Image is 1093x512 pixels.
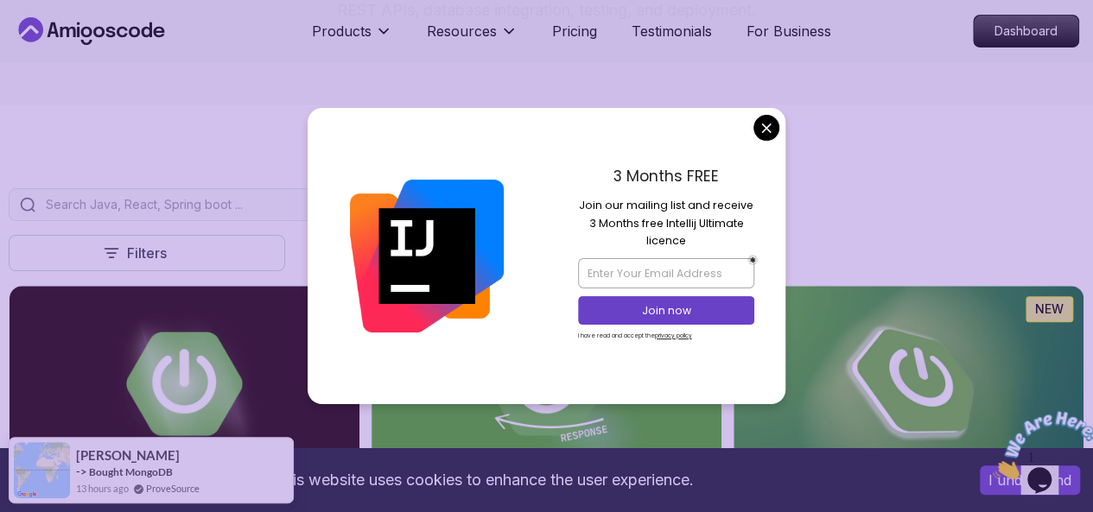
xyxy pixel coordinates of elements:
[1035,300,1064,318] p: NEW
[973,15,1079,47] a: Dashboard
[552,21,597,41] a: Pricing
[427,21,497,41] p: Resources
[127,243,167,263] p: Filters
[76,481,129,496] span: 13 hours ago
[76,448,180,463] span: [PERSON_NAME]
[9,235,285,271] button: Filters
[427,21,518,55] button: Resources
[632,21,712,41] a: Testimonials
[13,461,954,499] div: This website uses cookies to enhance the user experience.
[312,21,372,41] p: Products
[312,21,392,55] button: Products
[14,442,70,498] img: provesource social proof notification image
[7,7,114,75] img: Chat attention grabber
[734,286,1083,482] img: Spring Boot for Beginners card
[7,7,14,22] span: 1
[974,16,1078,47] p: Dashboard
[747,21,831,41] a: For Business
[89,465,173,478] a: Bought MongoDB
[76,465,87,478] span: ->
[980,465,1080,495] button: Accept cookies
[986,404,1093,486] iframe: chat widget
[10,286,359,482] img: Advanced Spring Boot card
[42,196,440,213] input: Search Java, React, Spring boot ...
[146,481,200,496] a: ProveSource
